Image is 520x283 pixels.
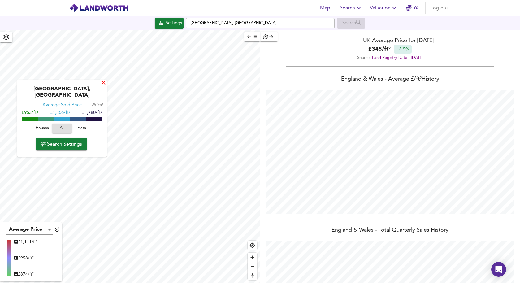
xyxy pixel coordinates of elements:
[260,226,520,235] div: England & Wales - Total Quarterly Sales History
[337,18,365,29] div: Enable a Source before running a Search
[394,45,412,54] div: +8.5%
[166,19,182,27] div: Settings
[368,45,391,54] b: £ 345 / ft²
[260,75,520,84] div: England & Wales - Average £/ ft² History
[14,255,37,261] div: £ 958/ft²
[403,2,423,14] button: 65
[55,125,69,132] span: All
[155,18,184,29] div: Click to configure Search Settings
[99,103,103,107] span: m²
[69,3,128,13] img: logo
[431,4,448,12] span: Log out
[36,138,87,150] button: Search Settings
[248,262,257,271] button: Zoom out
[155,18,184,29] button: Settings
[491,262,506,277] div: Open Intercom Messenger
[367,2,401,14] button: Valuation
[14,239,37,245] div: £ 1,111/ft²
[50,111,70,115] span: £ 1,366/ft²
[186,18,335,28] input: Enter a location...
[42,102,82,108] div: Average Sold Price
[337,2,365,14] button: Search
[82,111,102,115] span: £1,780/ft²
[22,111,38,115] span: £953/ft²
[340,4,362,12] span: Search
[101,81,106,86] div: X
[372,56,423,60] a: Land Registry Data - [DATE]
[406,4,420,12] a: 65
[34,125,50,132] span: Houses
[248,241,257,250] button: Find my location
[248,253,257,262] button: Zoom in
[32,124,52,133] button: Houses
[20,86,104,102] div: [GEOGRAPHIC_DATA], [GEOGRAPHIC_DATA]
[90,103,94,107] span: ft²
[318,4,332,12] span: Map
[14,271,37,277] div: £ 874/ft²
[428,2,451,14] button: Log out
[260,54,520,62] div: Source:
[6,225,53,235] div: Average Price
[370,4,398,12] span: Valuation
[315,2,335,14] button: Map
[248,271,257,280] button: Reset bearing to north
[72,124,92,133] button: Flats
[52,124,72,133] button: All
[260,37,520,45] div: UK Average Price for [DATE]
[73,125,90,132] span: Flats
[41,140,82,149] span: Search Settings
